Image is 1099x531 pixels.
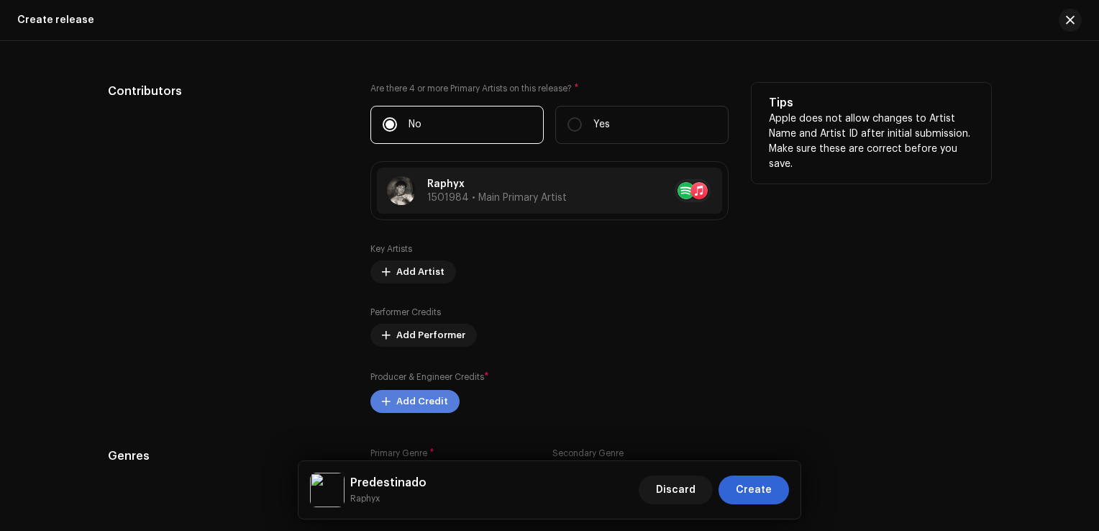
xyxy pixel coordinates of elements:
[350,474,427,491] h5: Predestinado
[370,324,477,347] button: Add Performer
[350,491,427,506] small: Predestinado
[310,473,345,507] img: a53b0e48-5ae2-4a02-84d9-e76512b5512b
[396,321,465,350] span: Add Performer
[396,387,448,416] span: Add Credit
[736,476,772,504] span: Create
[108,448,347,465] h5: Genres
[769,112,974,172] p: Apple does not allow changes to Artist Name and Artist ID after initial submission. Make sure the...
[409,117,421,132] p: No
[370,373,484,381] small: Producer & Engineer Credits
[396,258,444,286] span: Add Artist
[370,260,456,283] button: Add Artist
[769,94,974,112] h5: Tips
[370,448,434,459] label: Primary Genre
[719,476,789,504] button: Create
[593,117,610,132] p: Yes
[370,243,412,255] label: Key Artists
[639,476,713,504] button: Discard
[387,176,416,205] img: a4ee1b10-58b7-486e-9acc-bbac10b93d98
[427,177,567,192] p: Raphyx
[427,193,567,203] span: 1501984 • Main Primary Artist
[370,83,729,94] label: Are there 4 or more Primary Artists on this release?
[370,390,460,413] button: Add Credit
[552,448,624,459] label: Secondary Genre
[108,83,347,100] h5: Contributors
[656,476,696,504] span: Discard
[370,307,441,318] label: Performer Credits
